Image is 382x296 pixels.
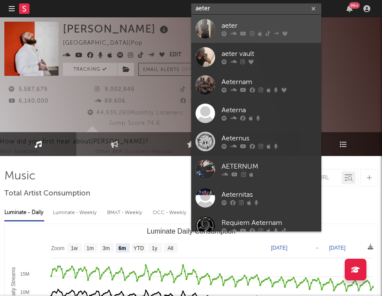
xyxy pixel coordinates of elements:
a: Requiem Aeternam [191,212,321,240]
a: Aeternitas [191,184,321,212]
a: aeter vault [191,43,321,71]
text: [DATE] [329,245,346,251]
div: 99 + [349,2,360,9]
a: Aeterna [191,99,321,127]
text: 1w [71,245,78,251]
button: Email AlertsOff [138,63,197,76]
button: Edit [170,50,181,61]
text: YTD [134,245,144,251]
text: [DATE] [271,245,287,251]
button: Tracking [63,63,117,76]
span: 6,140,000 [9,98,49,104]
div: Aeterna [222,105,317,116]
span: Total Artist Consumption [4,189,90,199]
em: Off [182,68,192,72]
div: Aeternus [222,133,317,144]
span: 9,002,846 [95,87,135,92]
div: Aeternam [222,77,317,88]
a: AETERNUM [191,156,321,184]
div: Aeternitas [222,190,317,200]
text: 3m [103,245,110,251]
text: Luminate Daily Consumption [147,228,236,235]
span: 44,939,290 Monthly Listeners [86,110,183,116]
div: aeter vault [222,49,317,59]
a: Aeternus [191,127,321,156]
a: aeter [191,15,321,43]
div: [GEOGRAPHIC_DATA] | Pop [63,38,153,49]
text: 1m [87,245,94,251]
div: Luminate - Weekly [53,205,98,220]
text: → [314,245,320,251]
text: 15M [20,271,29,276]
span: Jump Score: 74.8 [109,120,160,126]
div: AETERNUM [222,162,317,172]
text: 1y [152,245,157,251]
div: OCC - Weekly [153,205,187,220]
div: Requiem Aeternam [222,218,317,228]
text: All [167,245,173,251]
button: 99+ [346,5,353,12]
text: 10M [20,289,29,295]
div: aeter [222,21,317,31]
a: Aeternam [191,71,321,99]
text: 6m [118,245,126,251]
div: Luminate - Daily [4,205,44,220]
text: Zoom [51,245,65,251]
span: 5,587,679 [9,87,48,92]
div: BMAT - Weekly [107,205,144,220]
div: [PERSON_NAME] [63,22,170,36]
span: 88,606 [95,98,126,104]
span: 9,100,000 [180,87,220,92]
span: 5,100,000 [180,98,220,104]
input: Search for artists [191,3,321,14]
